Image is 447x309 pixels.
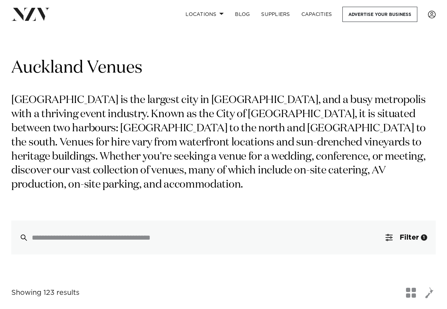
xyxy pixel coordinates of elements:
[11,287,80,298] div: Showing 123 results
[377,221,436,254] button: Filter1
[180,7,229,22] a: Locations
[342,7,417,22] a: Advertise your business
[11,93,436,192] p: [GEOGRAPHIC_DATA] is the largest city in [GEOGRAPHIC_DATA], and a busy metropolis with a thriving...
[421,234,427,241] div: 1
[400,234,419,241] span: Filter
[11,57,436,79] h1: Auckland Venues
[255,7,295,22] a: SUPPLIERS
[11,8,50,21] img: nzv-logo.png
[296,7,338,22] a: Capacities
[229,7,255,22] a: BLOG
